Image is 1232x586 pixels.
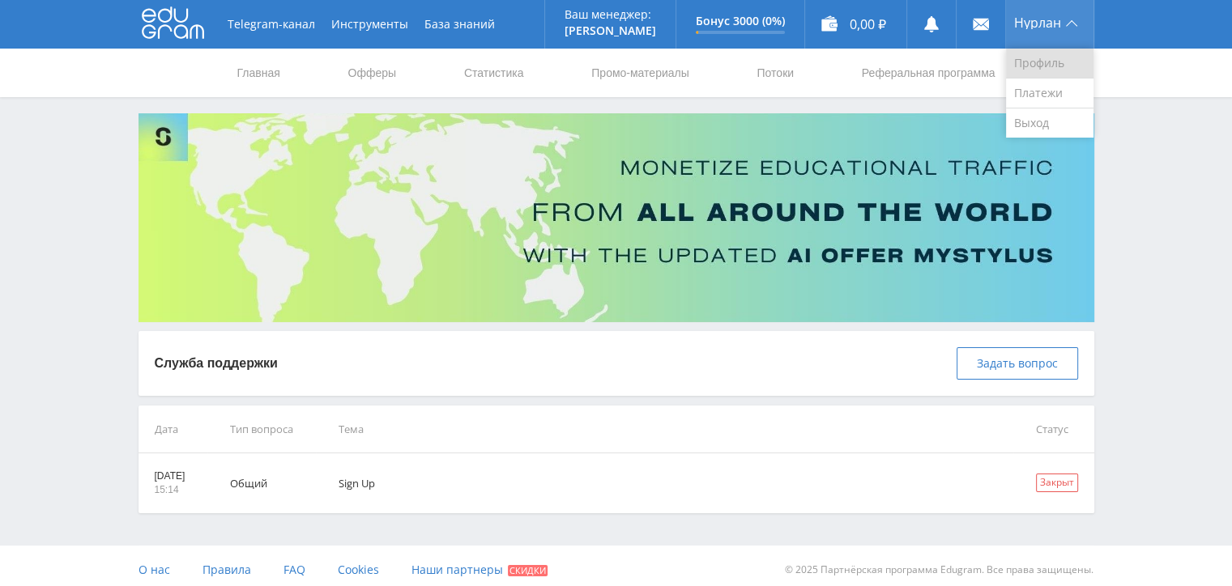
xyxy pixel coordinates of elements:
a: Статистика [463,49,526,97]
img: Banner [139,113,1094,322]
span: Правила [202,562,251,577]
p: Ваш менеджер: [565,8,656,21]
span: Cookies [338,562,379,577]
td: Тема [316,406,1012,453]
a: Офферы [347,49,399,97]
td: Общий [207,453,316,513]
p: [DATE] [155,469,185,483]
p: [PERSON_NAME] [565,24,656,37]
td: Sign Up [316,453,1012,513]
a: Реферальная программа [860,49,997,97]
span: Наши партнеры [411,562,503,577]
span: О нас [139,562,170,577]
span: Скидки [508,565,548,576]
a: Главная [236,49,282,97]
button: Задать вопрос [957,347,1078,380]
p: Служба поддержки [155,355,278,372]
a: Платежи [1006,79,1093,108]
td: Статус [1013,406,1094,453]
p: Бонус 3000 (0%) [696,15,785,28]
a: Выход [1006,108,1093,138]
a: Промо-материалы [590,49,690,97]
span: Нурлан [1014,16,1061,29]
a: Потоки [755,49,795,97]
td: Дата [139,406,208,453]
span: FAQ [283,562,305,577]
span: Задать вопрос [977,357,1058,370]
p: 15:14 [155,483,185,497]
td: Тип вопроса [207,406,316,453]
div: Закрыт [1036,473,1078,492]
a: Профиль [1006,49,1093,79]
